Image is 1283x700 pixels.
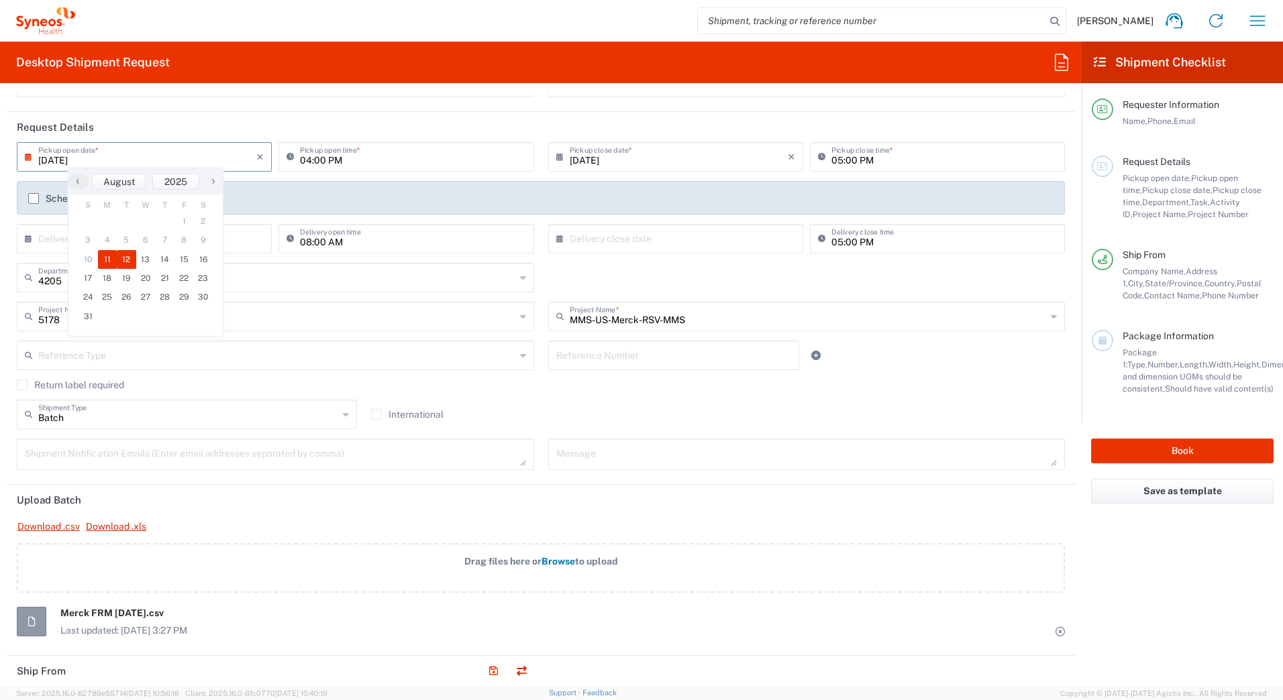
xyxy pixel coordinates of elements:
a: Add Reference [807,346,825,365]
span: 24 [79,288,98,306]
span: 29 [174,288,194,306]
span: 4 [98,231,117,249]
span: 11 [98,250,117,269]
span: August [103,176,135,187]
span: Department, [1142,197,1190,207]
span: 25 [98,288,117,306]
span: Task, [1190,197,1210,207]
th: weekday [155,198,174,212]
h2: Shipment Checklist [1094,54,1226,70]
span: 13 [136,250,156,269]
span: 18 [98,269,117,288]
i: × [788,146,795,168]
span: 19 [117,269,136,288]
span: Package Information [1123,331,1214,341]
button: 2025 [152,174,199,190]
span: Phone Number [1202,290,1259,300]
span: Client: 2025.16.0-8fc0770 [185,689,327,697]
span: Height, [1233,359,1262,369]
span: 9 [193,231,213,249]
th: weekday [193,198,213,212]
span: Request Details [1123,156,1190,167]
span: 27 [136,288,156,306]
th: weekday [79,198,98,212]
span: Number, [1147,359,1180,369]
span: State/Province, [1145,278,1204,288]
span: 23 [193,269,213,288]
label: Return label required [17,380,124,390]
span: › [203,173,223,189]
span: 15 [174,250,194,269]
span: Copyright © [DATE]-[DATE] Agistix Inc., All Rights Reserved [1060,687,1267,699]
span: Project Name, [1133,209,1188,219]
a: Feedback [582,689,617,697]
th: weekday [98,198,117,212]
span: 31 [79,307,98,326]
bs-datepicker-navigation-view: ​ ​ ​ [68,174,223,190]
span: [DATE] 10:40:19 [275,689,327,697]
th: weekday [174,198,194,212]
span: 12 [117,250,136,269]
span: Server: 2025.16.0-82789e55714 [16,689,179,697]
span: Pickup close date, [1142,185,1213,195]
i: × [256,146,264,168]
span: Project Number [1188,209,1249,219]
a: Support [549,689,582,697]
span: Pickup open date, [1123,173,1191,183]
span: 8 [174,231,194,249]
span: 16 [193,250,213,269]
span: Phone, [1147,116,1174,126]
span: Drag files here or [464,556,542,567]
h2: Request Details [17,121,94,134]
span: Company Name, [1123,266,1186,276]
span: Type, [1127,359,1147,369]
a: Download .csv [17,515,81,538]
span: Ship From [1123,249,1166,260]
th: weekday [117,198,136,212]
span: [DATE] 10:56:16 [127,689,179,697]
span: Requester Information [1123,99,1219,110]
span: 30 [193,288,213,306]
button: › [203,174,223,190]
span: 14 [155,250,174,269]
button: August [92,174,146,190]
span: Width, [1209,359,1233,369]
span: ‹ [68,173,88,189]
span: Length, [1180,359,1209,369]
span: to upload [575,556,618,567]
span: Email [1174,116,1196,126]
span: Last updated: [DATE] 3:27 PM [60,624,187,636]
h2: Upload Batch [17,493,81,507]
h2: Desktop Shipment Request [16,54,170,70]
span: Package 1: [1123,347,1157,369]
span: Contact Name, [1144,290,1202,300]
button: ‹ [68,174,89,190]
span: 5 [117,231,136,249]
button: Save as template [1091,479,1274,504]
span: 17 [79,269,98,288]
label: International [371,409,444,420]
span: [PERSON_NAME] [1077,15,1153,27]
button: Book [1091,439,1274,463]
span: 20 [136,269,156,288]
span: 22 [174,269,194,288]
span: Country, [1204,278,1237,288]
span: 6 [136,231,156,249]
span: Should have valid content(s) [1165,384,1274,394]
th: weekday [136,198,156,212]
a: Download .xls [85,515,147,538]
h2: Ship From [17,664,66,678]
span: 10 [79,250,98,269]
bs-datepicker-container: calendar [68,168,223,337]
span: 21 [155,269,174,288]
span: Merck FRM [DATE].csv [60,607,187,619]
span: 7 [155,231,174,249]
span: 2 [193,212,213,231]
label: Schedule pickup [28,193,117,204]
span: City, [1128,278,1145,288]
span: 2025 [164,176,187,187]
span: Name, [1123,116,1147,126]
span: 28 [155,288,174,306]
span: 1 [174,212,194,231]
span: Browse [542,556,575,567]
